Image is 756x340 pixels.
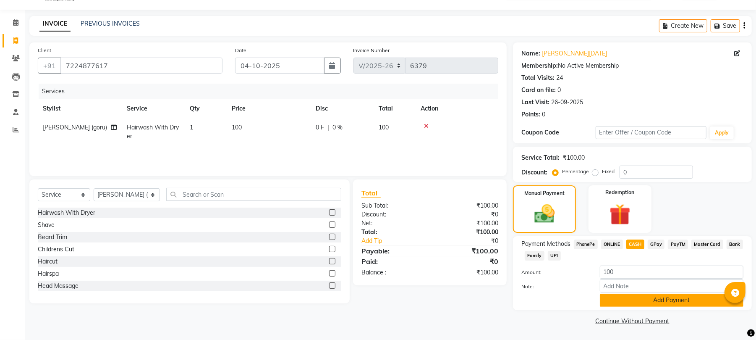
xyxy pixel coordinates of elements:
[38,221,55,229] div: Shave
[355,228,430,237] div: Total:
[521,74,555,82] div: Total Visits:
[38,47,51,54] label: Client
[355,246,430,256] div: Payable:
[521,86,556,95] div: Card on file:
[43,124,107,131] span: [PERSON_NAME] (goru)
[556,74,563,82] div: 24
[374,99,416,118] th: Total
[515,317,750,326] a: Continue Without Payment
[563,153,585,162] div: ₹100.00
[691,240,723,249] span: Master Card
[38,245,74,254] div: Childrens Cut
[600,279,743,293] input: Add Note
[332,123,343,132] span: 0 %
[122,99,185,118] th: Service
[605,189,634,196] label: Redemption
[232,124,242,131] span: 100
[521,61,743,70] div: No Active Membership
[600,266,743,279] input: Amount
[710,127,734,139] button: Apply
[515,269,593,276] label: Amount:
[521,128,595,137] div: Coupon Code
[668,240,688,249] span: PayTM
[430,201,505,210] div: ₹100.00
[355,219,430,228] div: Net:
[548,251,561,261] span: UPI
[355,256,430,266] div: Paid:
[430,210,505,219] div: ₹0
[711,19,740,32] button: Save
[327,123,329,132] span: |
[551,98,583,107] div: 26-09-2025
[521,168,547,177] div: Discount:
[542,110,545,119] div: 0
[542,49,607,58] a: [PERSON_NAME][DATE]
[430,228,505,237] div: ₹100.00
[515,283,593,290] label: Note:
[39,84,505,99] div: Services
[416,99,498,118] th: Action
[81,20,140,27] a: PREVIOUS INVOICES
[528,202,561,226] img: _cash.svg
[38,58,61,74] button: +91
[430,268,505,277] div: ₹100.00
[379,124,389,131] span: 100
[38,257,58,266] div: Haircut
[355,268,430,277] div: Balance :
[39,16,71,32] a: INVOICE
[38,269,59,278] div: Hairspa
[603,201,637,228] img: _gift.svg
[626,240,644,249] span: CASH
[430,256,505,266] div: ₹0
[38,99,122,118] th: Stylist
[355,201,430,210] div: Sub Total:
[38,208,95,217] div: Hairwash With Dryer
[316,123,324,132] span: 0 F
[166,188,341,201] input: Search or Scan
[311,99,374,118] th: Disc
[361,189,381,198] span: Total
[521,153,560,162] div: Service Total:
[574,240,598,249] span: PhonePe
[521,110,540,119] div: Points:
[525,251,544,261] span: Family
[727,240,743,249] span: Bank
[562,168,589,175] label: Percentage
[430,246,505,256] div: ₹100.00
[521,240,570,248] span: Payment Methods
[521,61,558,70] div: Membership:
[596,126,706,139] input: Enter Offer / Coupon Code
[442,237,505,245] div: ₹0
[38,233,67,242] div: Beard Trim
[430,219,505,228] div: ₹100.00
[601,240,623,249] span: ONLINE
[521,49,540,58] div: Name:
[38,282,78,290] div: Head Massage
[60,58,222,74] input: Search by Name/Mobile/Email/Code
[521,98,549,107] div: Last Visit:
[353,47,390,54] label: Invoice Number
[185,99,227,118] th: Qty
[235,47,246,54] label: Date
[557,86,561,95] div: 0
[602,168,615,175] label: Fixed
[648,240,665,249] span: GPay
[127,124,179,140] span: Hairwash With Dryer
[659,19,707,32] button: Create New
[190,124,193,131] span: 1
[227,99,311,118] th: Price
[355,237,442,245] a: Add Tip
[355,210,430,219] div: Discount:
[524,190,565,197] label: Manual Payment
[600,294,743,307] button: Add Payment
